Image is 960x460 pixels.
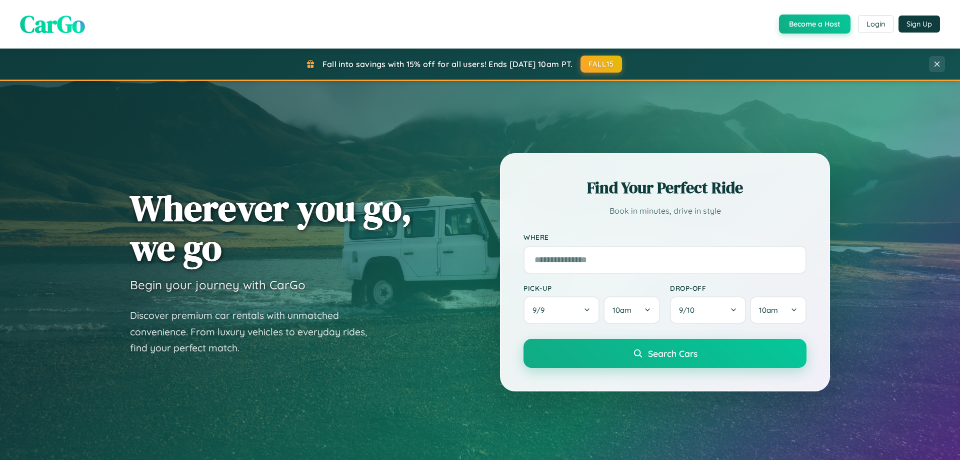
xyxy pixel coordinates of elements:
[898,16,940,33] button: Sign Up
[612,305,631,315] span: 10am
[130,307,380,356] p: Discover premium car rentals with unmatched convenience. From luxury vehicles to everyday rides, ...
[20,8,85,41] span: CarGo
[523,204,806,218] p: Book in minutes, drive in style
[603,296,660,324] button: 10am
[523,339,806,368] button: Search Cars
[670,296,746,324] button: 9/10
[523,177,806,199] h2: Find Your Perfect Ride
[580,56,622,73] button: FALL15
[750,296,806,324] button: 10am
[858,15,893,33] button: Login
[523,284,660,292] label: Pick-up
[523,233,806,242] label: Where
[322,59,573,69] span: Fall into savings with 15% off for all users! Ends [DATE] 10am PT.
[523,296,599,324] button: 9/9
[532,305,549,315] span: 9 / 9
[670,284,806,292] label: Drop-off
[130,277,305,292] h3: Begin your journey with CarGo
[130,188,412,267] h1: Wherever you go, we go
[759,305,778,315] span: 10am
[679,305,699,315] span: 9 / 10
[779,15,850,34] button: Become a Host
[648,348,697,359] span: Search Cars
